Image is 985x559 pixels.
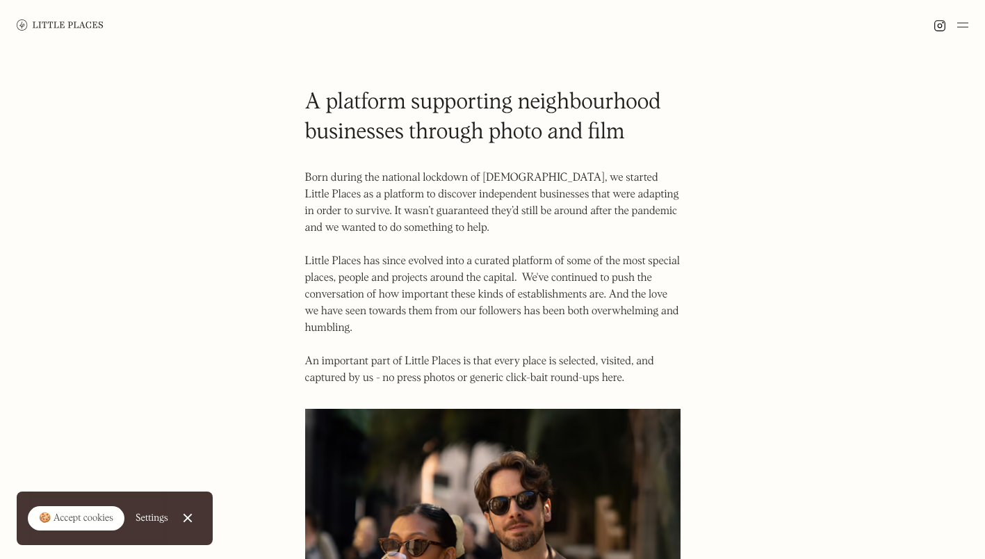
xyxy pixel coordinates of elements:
div: Close Cookie Popup [187,518,188,519]
h1: A platform supporting neighbourhood businesses through photo and film [305,88,681,147]
div: 🍪 Accept cookies [39,512,113,526]
a: Close Cookie Popup [174,504,202,532]
p: Born during the national lockdown of [DEMOGRAPHIC_DATA], we started Little Places as a platform t... [305,170,681,387]
div: Settings [136,513,168,523]
a: Settings [136,503,168,534]
a: 🍪 Accept cookies [28,506,124,531]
